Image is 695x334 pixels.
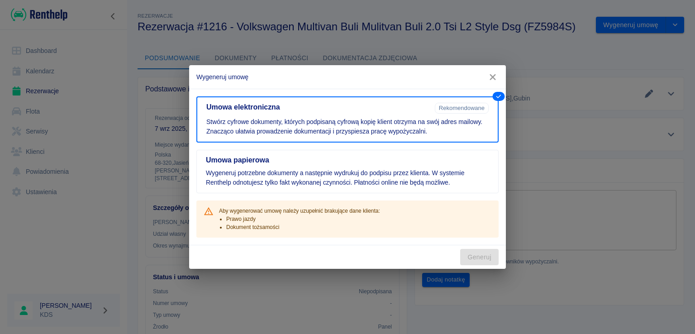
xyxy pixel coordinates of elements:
[206,168,489,187] p: Wygeneruj potrzebne dokumenty a następnie wydrukuj do podpisu przez klienta. W systemie Renthelp ...
[196,150,499,193] button: Umowa papierowaWygeneruj potrzebne dokumenty a następnie wydrukuj do podpisu przez klienta. W sys...
[189,65,506,89] h2: Wygeneruj umowę
[206,156,489,165] h5: Umowa papierowa
[196,96,499,143] button: Umowa elektronicznaRekomendowaneStwórz cyfrowe dokumenty, których podpisaną cyfrową kopię klient ...
[206,117,489,136] p: Stwórz cyfrowe dokumenty, których podpisaną cyfrową kopię klient otrzyma na swój adres mailowy. Z...
[206,103,431,112] h5: Umowa elektroniczna
[219,207,380,215] p: Aby wygenerować umowę należy uzupełnić brakujące dane klienta:
[226,215,380,223] li: Prawo jazdy
[435,105,488,111] span: Rekomendowane
[226,223,380,231] li: Dokument tożsamości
